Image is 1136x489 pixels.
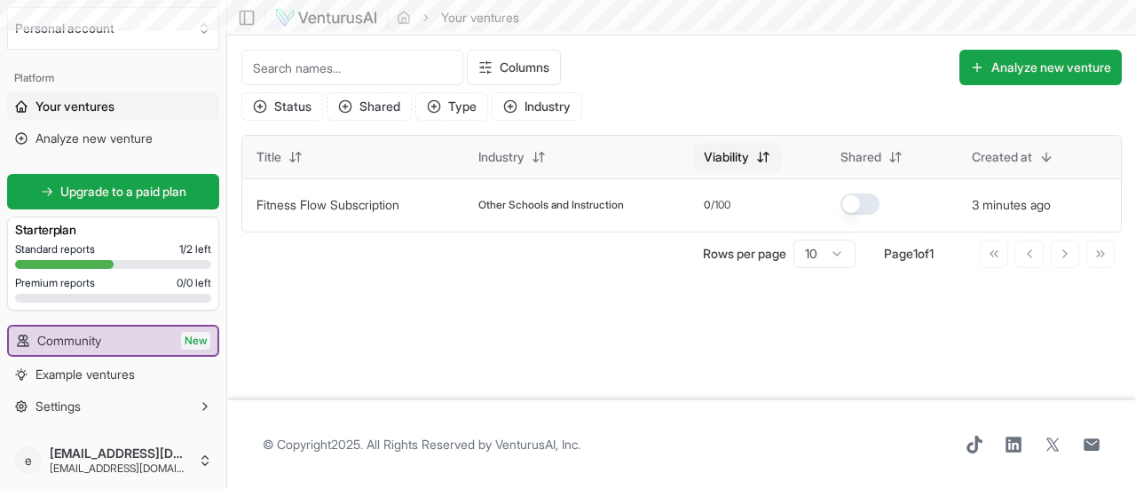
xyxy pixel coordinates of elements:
[703,245,786,263] p: Rows per page
[693,143,781,171] button: Viability
[884,246,913,261] span: Page
[15,242,95,256] span: Standard reports
[7,424,219,453] a: Help
[478,148,525,166] span: Industry
[478,198,624,212] span: Other Schools and Instruction
[711,198,730,212] span: /100
[959,50,1122,85] button: Analyze new venture
[918,246,929,261] span: of
[972,148,1032,166] span: Created at
[929,246,934,261] span: 1
[263,436,580,454] span: © Copyright 2025 . All Rights Reserved by .
[9,327,217,355] a: CommunityNew
[35,430,61,447] span: Help
[35,366,135,383] span: Example ventures
[15,221,211,239] h3: Starter plan
[961,143,1064,171] button: Created at
[7,124,219,153] a: Analyze new venture
[35,98,114,115] span: Your ventures
[704,148,749,166] span: Viability
[7,360,219,389] a: Example ventures
[495,437,578,452] a: VenturusAI, Inc
[468,143,556,171] button: Industry
[7,439,219,482] button: e[EMAIL_ADDRESS][DOMAIN_NAME][EMAIL_ADDRESS][DOMAIN_NAME]
[913,246,918,261] span: 1
[241,92,323,121] button: Status
[830,143,913,171] button: Shared
[704,198,711,212] span: 0
[37,332,101,350] span: Community
[7,174,219,209] a: Upgrade to a paid plan
[467,50,561,85] button: Columns
[492,92,582,121] button: Industry
[246,143,313,171] button: Title
[840,148,881,166] span: Shared
[256,196,399,214] button: Fitness Flow Subscription
[7,64,219,92] div: Platform
[35,398,81,415] span: Settings
[15,276,95,290] span: Premium reports
[181,332,210,350] span: New
[179,242,211,256] span: 1 / 2 left
[14,446,43,475] span: e
[7,392,219,421] button: Settings
[415,92,488,121] button: Type
[256,197,399,212] a: Fitness Flow Subscription
[177,276,211,290] span: 0 / 0 left
[60,183,186,201] span: Upgrade to a paid plan
[972,196,1051,214] button: 3 minutes ago
[241,50,463,85] input: Search names...
[35,130,153,147] span: Analyze new venture
[50,461,191,476] span: [EMAIL_ADDRESS][DOMAIN_NAME]
[7,92,219,121] a: Your ventures
[256,148,281,166] span: Title
[50,446,191,461] span: [EMAIL_ADDRESS][DOMAIN_NAME]
[327,92,412,121] button: Shared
